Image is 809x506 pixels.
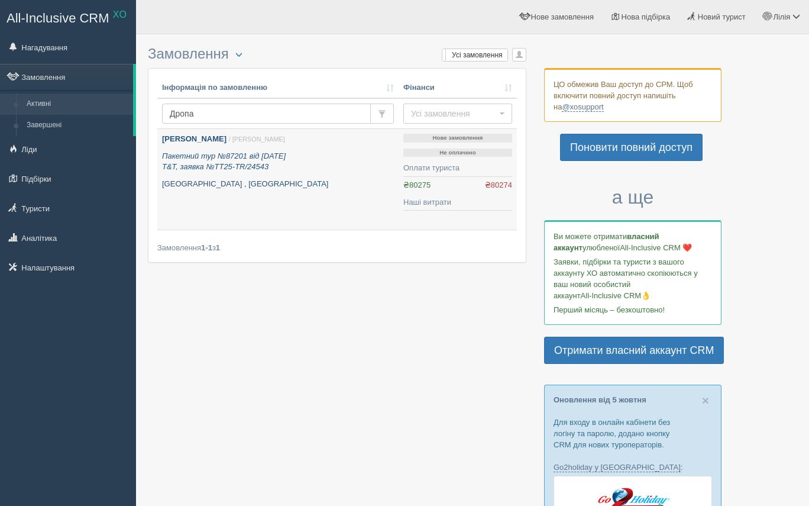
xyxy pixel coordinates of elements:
span: All-Inclusive CRM ❤️ [620,243,692,252]
div: Наші витрати [403,197,512,208]
b: [PERSON_NAME] [162,134,226,143]
a: Завершені [21,115,133,136]
sup: XO [113,9,127,20]
a: Отримати власний аккаунт CRM [544,337,724,364]
a: Оновлення від 5 жовтня [554,395,646,404]
a: Активні [21,94,133,115]
h3: а ще [544,187,721,208]
p: Для входу в онлайн кабінети без логіну та паролю, додано кнопку CRM для нових туроператорів. [554,417,712,450]
a: All-Inclusive CRM XO [1,1,135,33]
p: Перший місяць – безкоштовно! [554,304,712,315]
input: Пошук за номером замовлення, ПІБ або паспортом туриста [162,104,371,124]
b: власний аккаунт [554,232,659,252]
span: Нове замовлення [531,12,594,21]
button: Close [702,394,709,407]
p: Нове замовлення [403,134,512,143]
a: Поновити повний доступ [560,134,703,161]
a: Go2holiday у [GEOGRAPHIC_DATA] [554,463,681,472]
span: Нова підбірка [622,12,671,21]
b: 1-1 [201,243,212,252]
div: Оплати туриста [403,163,512,174]
span: / [PERSON_NAME] [229,136,285,143]
label: Усі замовлення [442,49,507,61]
a: [PERSON_NAME] / [PERSON_NAME] Пакетний тур №87201 від [DATE]T&T, заявка №TT25-TR/24543 [GEOGRAPHI... [157,129,399,230]
div: ЦО обмежив Ваш доступ до СРМ. Щоб включити повний доступ напишіть на [544,68,721,122]
p: Не оплачено [403,149,512,157]
h3: Замовлення [148,46,526,62]
span: Усі замовлення [411,108,497,120]
i: Пакетний тур №87201 від [DATE] T&T, заявка №TT25-TR/24543 [162,152,286,172]
p: Ви можете отримати улюбленої [554,231,712,253]
p: Заявки, підбірки та туристи з вашого аккаунту ХО автоматично скопіюються у ваш новий особистий ак... [554,256,712,301]
span: ₴80275 [403,181,431,189]
span: Новий турист [698,12,746,21]
b: 1 [216,243,220,252]
a: @xosupport [562,102,603,112]
p: [GEOGRAPHIC_DATA] , [GEOGRAPHIC_DATA] [162,179,394,190]
p: : [554,462,712,473]
button: Усі замовлення [403,104,512,124]
span: All-Inclusive CRM👌 [581,291,651,300]
span: × [702,394,709,407]
a: Інформація по замовленню [162,82,394,94]
span: All-Inclusive CRM [7,11,109,25]
a: Фінанси [403,82,512,94]
div: Замовлення з [157,242,517,253]
span: Лілія [773,12,790,21]
span: ₴80274 [485,180,512,191]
